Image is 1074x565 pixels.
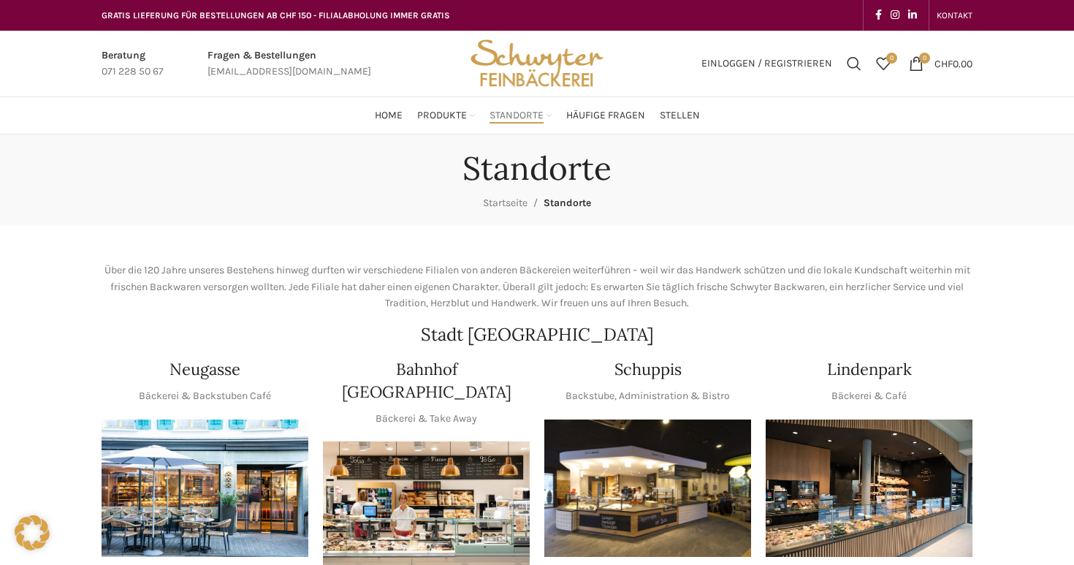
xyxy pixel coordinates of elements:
[170,358,240,381] h4: Neugasse
[323,358,530,403] h4: Bahnhof [GEOGRAPHIC_DATA]
[660,101,700,130] a: Stellen
[919,53,930,64] span: 0
[565,388,730,404] p: Backstube, Administration & Bistro
[934,57,953,69] span: CHF
[207,48,371,80] a: Infobox link
[417,101,475,130] a: Produkte
[462,149,612,188] h1: Standorte
[465,31,609,96] img: Bäckerei Schwyter
[375,101,403,130] a: Home
[902,49,980,78] a: 0 CHF0.00
[417,109,467,123] span: Produkte
[937,1,972,30] a: KONTAKT
[544,420,751,558] img: 150130-Schwyter-013
[694,49,839,78] a: Einloggen / Registrieren
[660,109,700,123] span: Stellen
[904,5,921,26] a: Linkedin social link
[490,101,552,130] a: Standorte
[869,49,898,78] div: Meine Wunschliste
[566,101,645,130] a: Häufige Fragen
[886,5,904,26] a: Instagram social link
[766,420,972,558] img: 017-e1571925257345
[937,10,972,20] span: KONTAKT
[490,109,544,123] span: Standorte
[934,57,972,69] bdi: 0.00
[871,5,886,26] a: Facebook social link
[102,262,972,311] p: Über die 120 Jahre unseres Bestehens hinweg durften wir verschiedene Filialen von anderen Bäckere...
[839,49,869,78] a: Suchen
[886,53,897,64] span: 0
[94,101,980,130] div: Main navigation
[929,1,980,30] div: Secondary navigation
[375,109,403,123] span: Home
[376,411,477,427] p: Bäckerei & Take Away
[614,358,682,381] h4: Schuppis
[102,326,972,344] h2: Stadt [GEOGRAPHIC_DATA]
[465,56,609,69] a: Site logo
[483,197,528,209] a: Startseite
[102,48,164,80] a: Infobox link
[831,388,907,404] p: Bäckerei & Café
[827,358,912,381] h4: Lindenpark
[102,420,308,558] img: Neugasse
[701,58,832,69] span: Einloggen / Registrieren
[566,109,645,123] span: Häufige Fragen
[139,388,271,404] p: Bäckerei & Backstuben Café
[544,197,591,209] span: Standorte
[869,49,898,78] a: 0
[102,10,450,20] span: GRATIS LIEFERUNG FÜR BESTELLUNGEN AB CHF 150 - FILIALABHOLUNG IMMER GRATIS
